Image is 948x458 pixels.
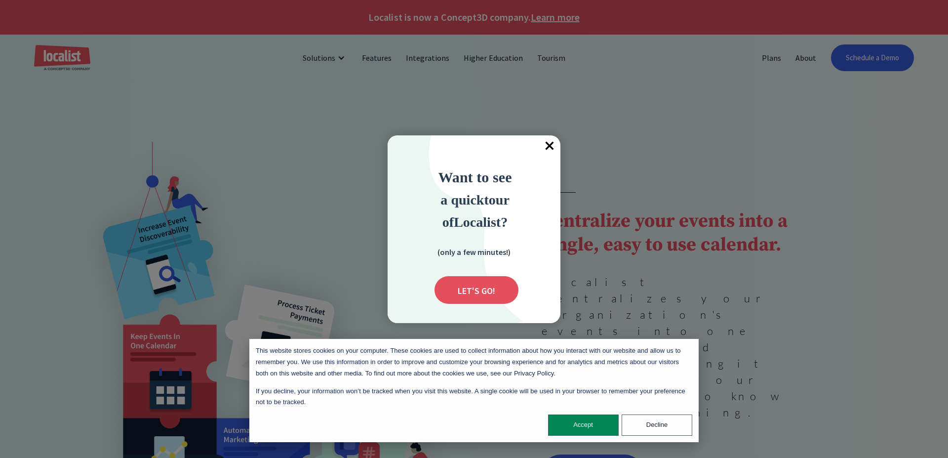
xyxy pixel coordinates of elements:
[425,246,523,258] div: (only a few minutes!)
[437,247,511,257] strong: (only a few minutes!)
[484,192,495,208] strong: to
[256,345,692,379] p: This website stores cookies on your computer. These cookies are used to collect information about...
[548,415,619,436] button: Accept
[539,135,560,157] span: ×
[411,166,539,233] div: Want to see a quick tour of Localist?
[539,135,560,157] div: Close popup
[442,192,510,230] strong: ur of
[249,339,699,442] div: Cookie banner
[454,214,508,230] strong: Localist?
[256,386,692,409] p: If you decline, your information won’t be tracked when you visit this website. A single cookie wi...
[438,169,512,185] strong: Want to see
[440,192,484,208] span: a quick
[434,276,518,304] div: Submit
[622,415,692,436] button: Decline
